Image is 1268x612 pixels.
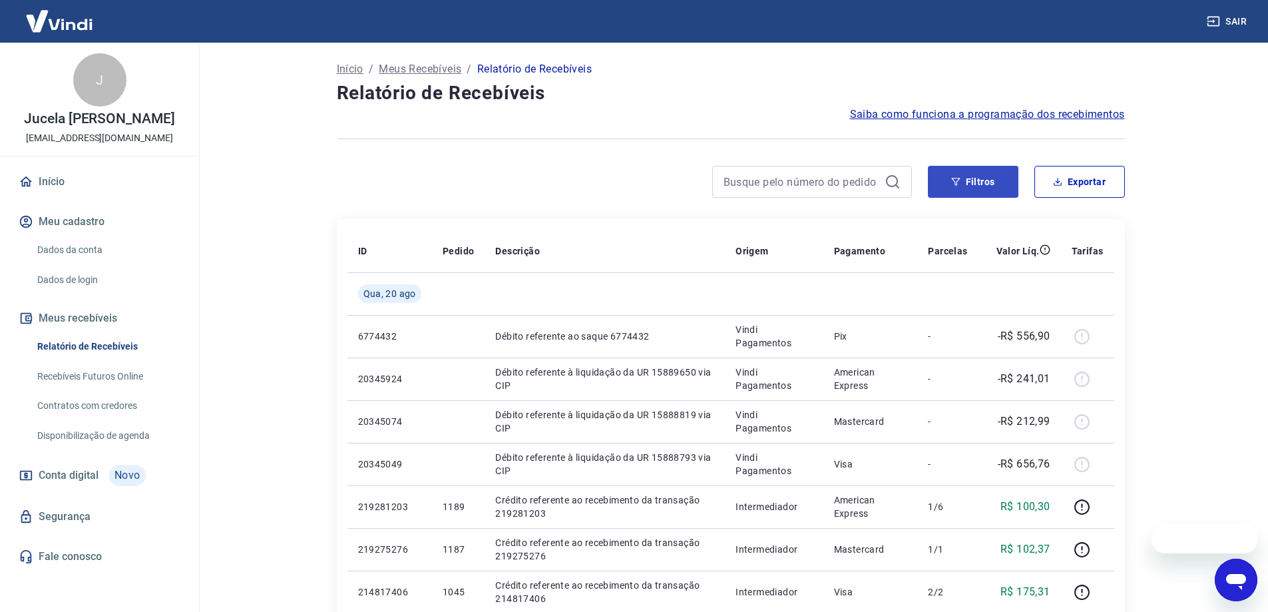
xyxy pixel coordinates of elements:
[369,61,373,77] p: /
[736,366,812,392] p: Vindi Pagamentos
[358,244,367,258] p: ID
[928,458,967,471] p: -
[495,493,714,520] p: Crédito referente ao recebimento da transação 219281203
[32,392,183,420] a: Contratos com credores
[73,53,126,107] div: J
[834,543,907,556] p: Mastercard
[998,328,1050,344] p: -R$ 556,90
[363,287,416,300] span: Qua, 20 ago
[467,61,471,77] p: /
[996,244,1040,258] p: Valor Líq.
[443,585,474,599] p: 1045
[850,107,1125,123] a: Saiba como funciona a programação dos recebimentos
[928,500,967,513] p: 1/6
[736,244,768,258] p: Origem
[358,415,421,428] p: 20345074
[1204,9,1252,34] button: Sair
[32,422,183,450] a: Disponibilização de agenda
[834,415,907,428] p: Mastercard
[16,207,183,236] button: Meu cadastro
[16,167,183,196] a: Início
[834,244,886,258] p: Pagamento
[928,372,967,386] p: -
[736,500,812,513] p: Intermediador
[928,543,967,556] p: 1/1
[16,542,183,571] a: Fale conosco
[24,112,175,126] p: Jucela [PERSON_NAME]
[1034,166,1125,198] button: Exportar
[834,330,907,343] p: Pix
[39,466,99,485] span: Conta digital
[928,415,967,428] p: -
[443,500,474,513] p: 1189
[16,1,103,41] img: Vindi
[109,465,146,486] span: Novo
[495,451,714,477] p: Débito referente à liquidação da UR 15888793 via CIP
[477,61,592,77] p: Relatório de Recebíveis
[1072,244,1104,258] p: Tarifas
[928,244,967,258] p: Parcelas
[358,372,421,386] p: 20345924
[32,236,183,264] a: Dados da conta
[495,536,714,563] p: Crédito referente ao recebimento da transação 219275276
[358,585,421,599] p: 214817406
[495,330,714,343] p: Débito referente ao saque 6774432
[495,244,540,258] p: Descrição
[495,408,714,435] p: Débito referente à liquidação da UR 15888819 via CIP
[736,451,812,477] p: Vindi Pagamentos
[337,61,363,77] a: Início
[928,166,1018,198] button: Filtros
[379,61,461,77] a: Meus Recebíveis
[1000,541,1050,557] p: R$ 102,37
[358,500,421,513] p: 219281203
[443,244,474,258] p: Pedido
[443,543,474,556] p: 1187
[736,585,812,599] p: Intermediador
[1000,499,1050,515] p: R$ 100,30
[1000,584,1050,600] p: R$ 175,31
[928,585,967,599] p: 2/2
[736,408,812,435] p: Vindi Pagamentos
[834,493,907,520] p: American Express
[358,458,421,471] p: 20345049
[16,502,183,531] a: Segurança
[337,80,1125,107] h4: Relatório de Recebíveis
[736,543,812,556] p: Intermediador
[724,172,879,192] input: Busque pelo número do pedido
[834,585,907,599] p: Visa
[358,330,421,343] p: 6774432
[834,366,907,392] p: American Express
[16,459,183,491] a: Conta digitalNovo
[495,366,714,392] p: Débito referente à liquidação da UR 15889650 via CIP
[16,304,183,333] button: Meus recebíveis
[998,414,1050,430] p: -R$ 212,99
[998,456,1050,472] p: -R$ 656,76
[26,131,173,145] p: [EMAIL_ADDRESS][DOMAIN_NAME]
[32,363,183,390] a: Recebíveis Futuros Online
[834,458,907,471] p: Visa
[495,579,714,605] p: Crédito referente ao recebimento da transação 214817406
[928,330,967,343] p: -
[32,266,183,294] a: Dados de login
[1215,559,1257,601] iframe: Botão para abrir a janela de mensagens
[32,333,183,360] a: Relatório de Recebíveis
[358,543,421,556] p: 219275276
[1152,524,1257,553] iframe: Mensagem da empresa
[736,323,812,350] p: Vindi Pagamentos
[998,371,1050,387] p: -R$ 241,01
